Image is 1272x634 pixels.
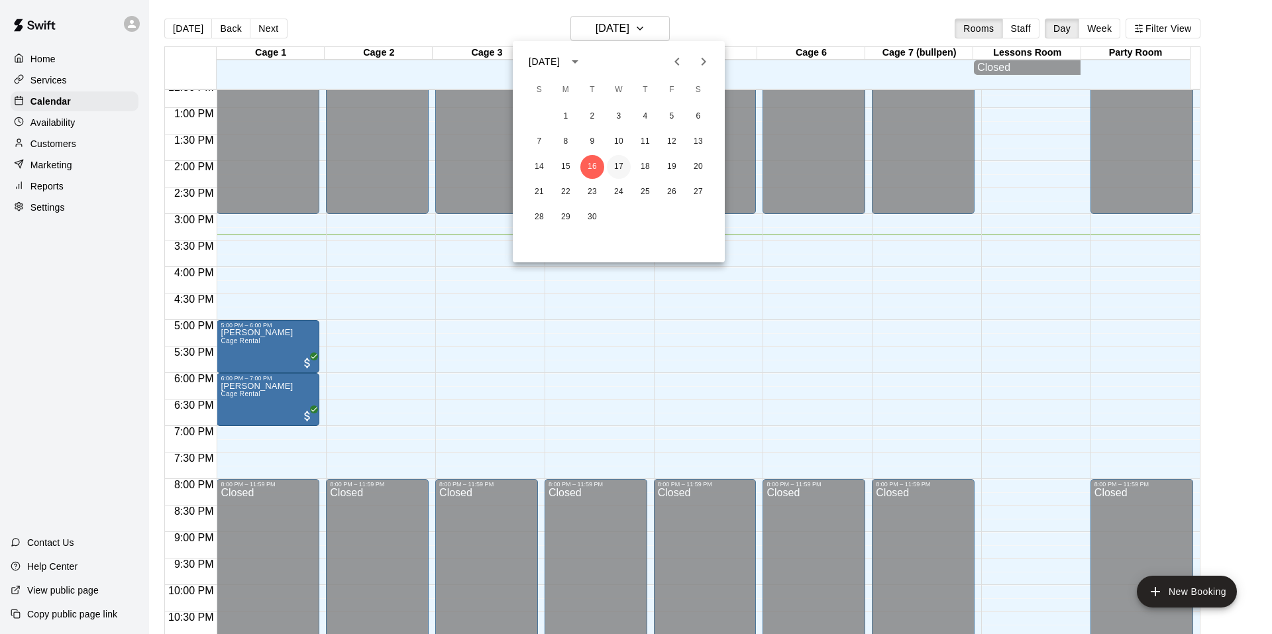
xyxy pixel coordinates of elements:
[607,77,631,103] span: Wednesday
[554,155,578,179] button: 15
[580,180,604,204] button: 23
[527,180,551,204] button: 21
[554,105,578,129] button: 1
[554,130,578,154] button: 8
[690,48,717,75] button: Next month
[633,180,657,204] button: 25
[686,130,710,154] button: 13
[633,77,657,103] span: Thursday
[664,48,690,75] button: Previous month
[527,155,551,179] button: 14
[564,50,586,73] button: calendar view is open, switch to year view
[607,155,631,179] button: 17
[554,77,578,103] span: Monday
[580,105,604,129] button: 2
[660,180,684,204] button: 26
[580,205,604,229] button: 30
[580,77,604,103] span: Tuesday
[527,205,551,229] button: 28
[686,155,710,179] button: 20
[633,130,657,154] button: 11
[580,155,604,179] button: 16
[660,77,684,103] span: Friday
[554,180,578,204] button: 22
[527,77,551,103] span: Sunday
[686,180,710,204] button: 27
[660,155,684,179] button: 19
[580,130,604,154] button: 9
[554,205,578,229] button: 29
[607,180,631,204] button: 24
[633,155,657,179] button: 18
[527,130,551,154] button: 7
[529,55,560,69] div: [DATE]
[607,105,631,129] button: 3
[660,105,684,129] button: 5
[686,105,710,129] button: 6
[660,130,684,154] button: 12
[686,77,710,103] span: Saturday
[633,105,657,129] button: 4
[607,130,631,154] button: 10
